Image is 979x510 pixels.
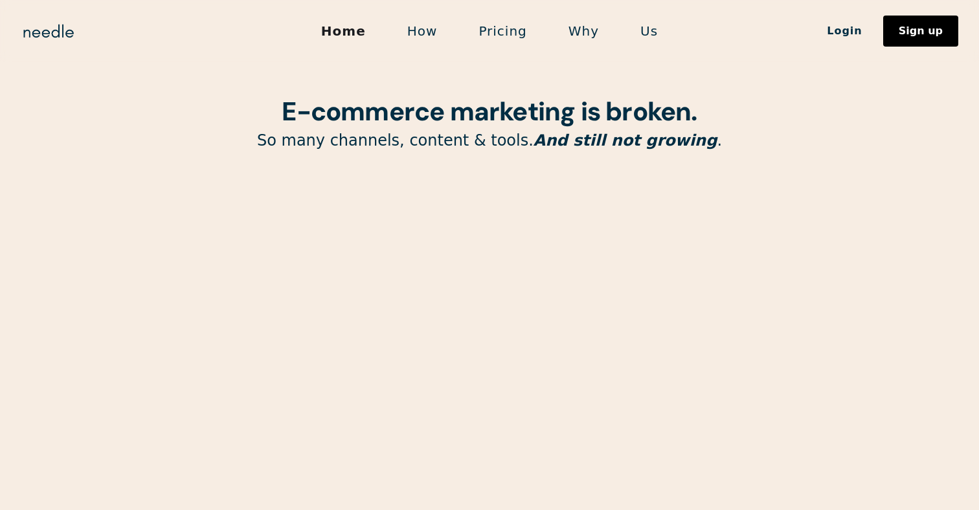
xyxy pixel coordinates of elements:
[899,26,943,36] div: Sign up
[282,94,697,128] strong: E-commerce marketing is broken.
[883,16,958,47] a: Sign up
[620,17,679,45] a: Us
[806,20,883,42] a: Login
[300,17,387,45] a: Home
[458,17,547,45] a: Pricing
[159,131,820,151] p: So many channels, content & tools. .
[387,17,458,45] a: How
[548,17,620,45] a: Why
[534,131,717,150] em: And still not growing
